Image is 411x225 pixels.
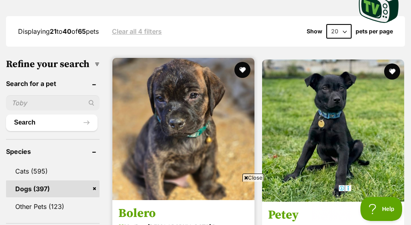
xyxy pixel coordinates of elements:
span: Displaying to of pets [18,27,99,35]
button: favourite [234,62,250,78]
h3: Refine your search [6,59,100,70]
strong: 65 [78,27,86,35]
input: Toby [6,95,100,110]
img: Bolero - Beagle x Staffordshire Bull Terrier Dog [112,58,254,200]
button: Search [6,115,98,131]
img: consumer-privacy-logo.png [1,1,7,7]
a: Cats (595) [6,163,100,180]
button: favourite [384,63,400,80]
span: Show [307,28,322,35]
header: Species [6,148,100,155]
strong: 40 [63,27,71,35]
img: Petey - Staffordshire Bull Terrier Dog [262,59,404,202]
a: Other Pets (123) [6,198,100,215]
header: Search for a pet [6,80,100,87]
span: Close [242,174,264,182]
iframe: Help Scout Beacon - Open [360,197,403,221]
iframe: Advertisement [59,185,352,221]
strong: 21 [50,27,57,35]
a: Clear all 4 filters [112,28,162,35]
a: Dogs (397) [6,180,100,197]
label: pets per page [356,28,393,35]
